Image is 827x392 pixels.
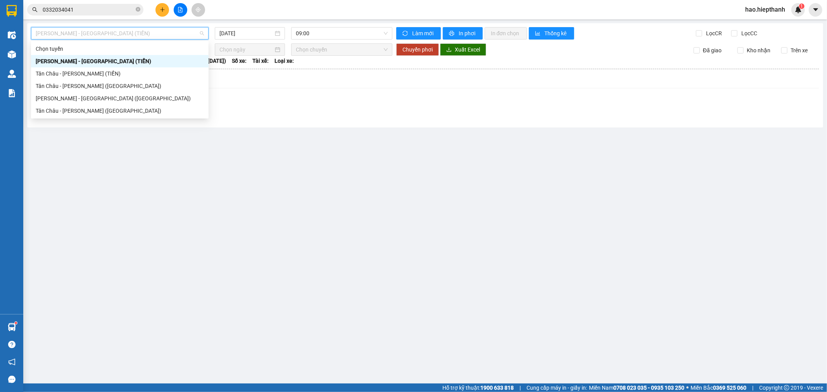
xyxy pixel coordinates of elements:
span: 1 [800,3,803,9]
span: Miền Nam [589,383,684,392]
span: Loại xe: [275,57,294,65]
span: printer [449,31,456,37]
span: aim [195,7,201,12]
div: Chọn tuyến [36,45,204,53]
button: aim [192,3,205,17]
div: Hồ Chí Minh - Tân Châu (TIỀN) [31,55,209,67]
span: Số xe: [232,57,247,65]
div: Tân Châu - [PERSON_NAME] ([GEOGRAPHIC_DATA]) [36,107,204,115]
strong: 0708 023 035 - 0935 103 250 [613,385,684,391]
div: [PERSON_NAME] - [GEOGRAPHIC_DATA] ([GEOGRAPHIC_DATA]) [36,94,204,103]
strong: 1900 633 818 [480,385,514,391]
span: search [32,7,38,12]
div: Tân Châu - Hồ Chí Minh (TIỀN) [31,67,209,80]
input: 15/08/2025 [219,29,273,38]
span: In phơi [459,29,477,38]
div: Chọn tuyến [31,43,209,55]
span: | [520,383,521,392]
button: plus [155,3,169,17]
span: plus [160,7,165,12]
input: Tìm tên, số ĐT hoặc mã đơn [43,5,134,14]
span: Thống kê [545,29,568,38]
span: close-circle [136,6,140,14]
span: Lọc CR [703,29,723,38]
span: 09:00 [296,28,387,39]
input: Chọn ngày [219,45,273,54]
span: Hỗ trợ kỹ thuật: [442,383,514,392]
img: warehouse-icon [8,50,16,58]
img: logo-vxr [7,5,17,17]
span: Cung cấp máy in - giấy in: [527,383,587,392]
span: Kho nhận [744,46,773,55]
sup: 1 [15,322,17,324]
button: caret-down [809,3,822,17]
span: question-circle [8,341,16,348]
div: Tân Châu - Hồ Chí Minh (Giường) [31,80,209,92]
div: Tân Châu - Hồ Chí Minh (Giường) [31,105,209,117]
img: warehouse-icon [8,70,16,78]
button: syncLàm mới [396,27,441,40]
span: caret-down [812,6,819,13]
span: notification [8,358,16,366]
span: Hồ Chí Minh - Tân Châu (TIỀN) [36,28,204,39]
button: Chuyển phơi [396,43,439,56]
span: sync [402,31,409,37]
img: warehouse-icon [8,31,16,39]
span: Đã giao [700,46,725,55]
span: Tài xế: [252,57,269,65]
img: warehouse-icon [8,323,16,331]
strong: 0369 525 060 [713,385,746,391]
span: close-circle [136,7,140,12]
div: Tân Châu - [PERSON_NAME] ([GEOGRAPHIC_DATA]) [36,82,204,90]
span: | [752,383,753,392]
button: In đơn chọn [485,27,527,40]
span: ⚪️ [686,386,689,389]
span: message [8,376,16,383]
button: file-add [174,3,187,17]
span: Miền Bắc [691,383,746,392]
img: icon-new-feature [795,6,802,13]
button: printerIn phơi [443,27,483,40]
span: bar-chart [535,31,542,37]
span: Chọn chuyến [296,44,387,55]
div: [PERSON_NAME] - [GEOGRAPHIC_DATA] (TIỀN) [36,57,204,65]
button: bar-chartThống kê [529,27,574,40]
span: hao.hiepthanh [739,5,791,14]
button: downloadXuất Excel [440,43,486,56]
div: Tân Châu - [PERSON_NAME] (TIỀN) [36,69,204,78]
div: Hồ Chí Minh - Tân Châu (Giường) [31,92,209,105]
sup: 1 [799,3,805,9]
span: Làm mới [412,29,435,38]
span: file-add [178,7,183,12]
span: copyright [784,385,789,390]
img: solution-icon [8,89,16,97]
span: Trên xe [787,46,811,55]
span: Lọc CC [739,29,759,38]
